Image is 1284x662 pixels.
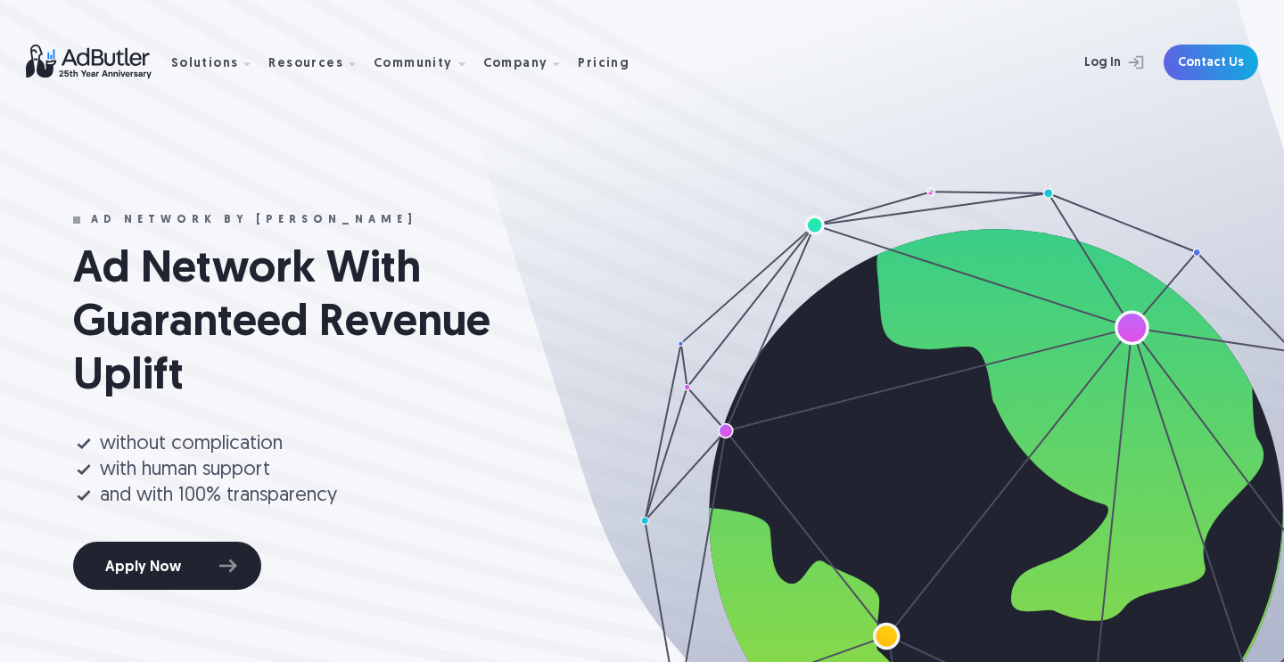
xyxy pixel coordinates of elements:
h1: Ad Network With Guaranteed Revenue Uplift [73,244,519,405]
div: Resources [268,58,343,70]
a: Pricing [578,54,644,70]
a: Contact Us [1164,45,1258,80]
div: without complication [100,431,283,459]
div: and with 100% transparency [100,483,337,511]
div: with human support [100,457,270,485]
div: AD NETWORK by [PERSON_NAME] [91,214,417,226]
div: Solutions [171,58,239,70]
div: Community [374,58,453,70]
div: Pricing [578,58,630,70]
a: Log In [1037,45,1153,80]
div: Company [483,58,548,70]
a: Apply Now [73,542,261,590]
